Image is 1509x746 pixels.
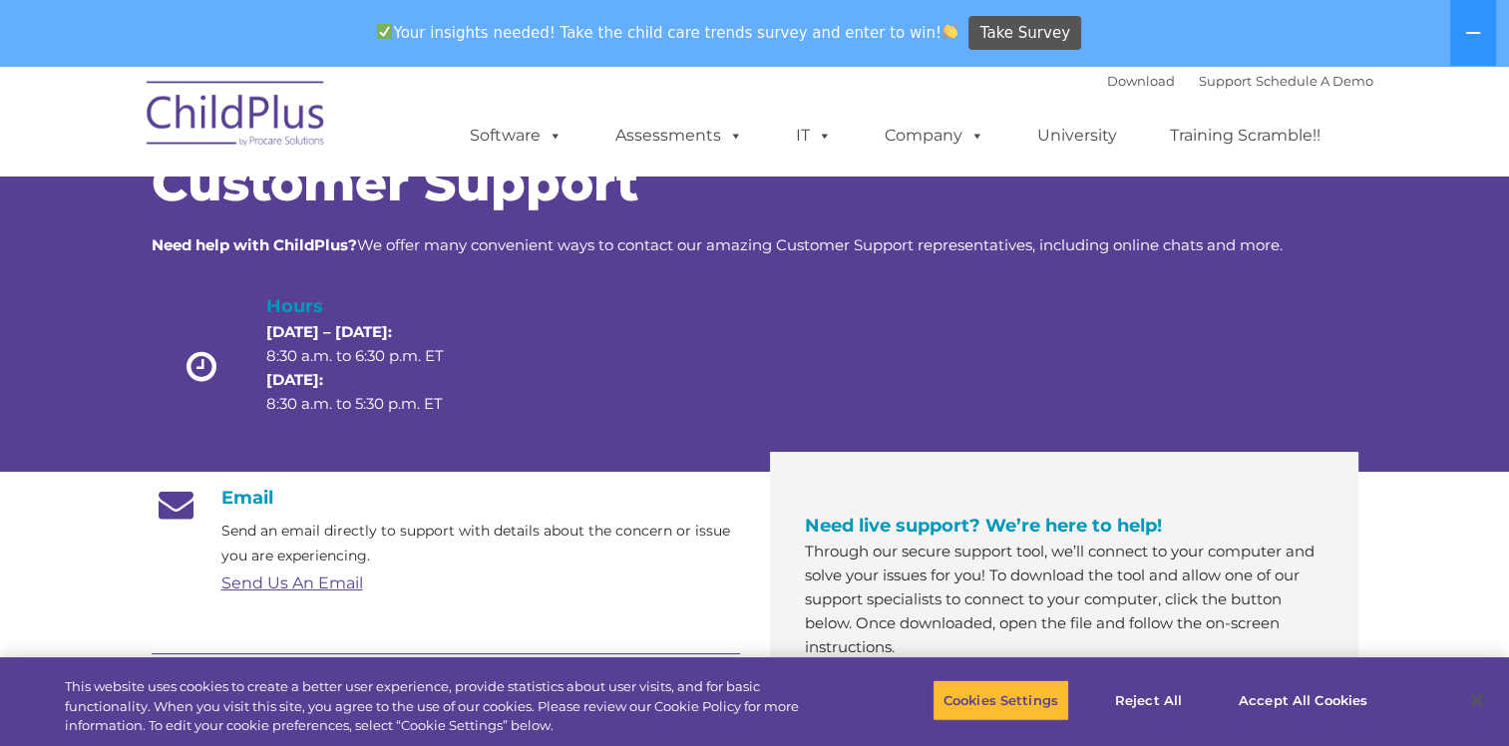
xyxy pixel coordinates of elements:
[137,67,336,167] img: ChildPlus by Procare Solutions
[805,540,1323,659] p: Through our secure support tool, we’ll connect to your computer and solve your issues for you! To...
[595,116,763,156] a: Assessments
[1107,73,1373,89] font: |
[1086,679,1211,721] button: Reject All
[933,679,1069,721] button: Cookies Settings
[152,487,740,509] h4: Email
[1107,73,1175,89] a: Download
[152,235,1283,254] span: We offer many convenient ways to contact our amazing Customer Support representatives, including ...
[1228,679,1378,721] button: Accept All Cookies
[1150,116,1340,156] a: Training Scramble!!
[266,292,478,320] h4: Hours
[450,116,582,156] a: Software
[968,16,1081,51] a: Take Survey
[943,24,957,39] img: 👏
[865,116,1004,156] a: Company
[152,235,357,254] strong: Need help with ChildPlus?
[266,370,323,389] strong: [DATE]:
[221,519,740,568] p: Send an email directly to support with details about the concern or issue you are experiencing.
[152,153,638,213] span: Customer Support
[266,320,478,416] p: 8:30 a.m. to 6:30 p.m. ET 8:30 a.m. to 5:30 p.m. ET
[776,116,852,156] a: IT
[1199,73,1252,89] a: Support
[377,24,392,39] img: ✅
[65,677,830,736] div: This website uses cookies to create a better user experience, provide statistics about user visit...
[1455,678,1499,722] button: Close
[980,16,1070,51] span: Take Survey
[805,515,1162,537] span: Need live support? We’re here to help!
[1017,116,1137,156] a: University
[266,322,392,341] strong: [DATE] – [DATE]:
[1256,73,1373,89] a: Schedule A Demo
[369,13,966,52] span: Your insights needed! Take the child care trends survey and enter to win!
[221,573,363,592] a: Send Us An Email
